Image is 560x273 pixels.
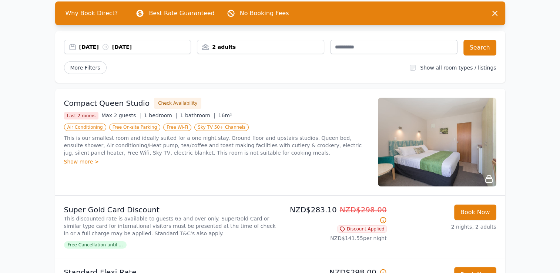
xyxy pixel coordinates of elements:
[64,241,127,249] span: Free Cancellation until ...
[64,98,150,108] h3: Compact Queen Studio
[240,9,289,18] p: No Booking Fees
[154,98,201,109] button: Check Availability
[283,205,387,225] p: NZD$283.10
[218,112,232,118] span: 16m²
[64,158,369,165] div: Show more >
[144,112,177,118] span: 1 bedroom |
[420,65,496,71] label: Show all room types / listings
[393,223,496,230] p: 2 nights, 2 adults
[163,124,191,131] span: Free Wi-Fi
[64,134,369,156] p: This is our smallest room and ideally suited for a one night stay. Ground floor and upstairs stud...
[60,6,124,21] span: Why Book Direct?
[79,43,191,51] div: [DATE] [DATE]
[64,124,106,131] span: Air Conditioning
[337,225,387,233] span: Discount Applied
[109,124,161,131] span: Free On-site Parking
[64,112,99,119] span: Last 2 rooms
[64,205,277,215] p: Super Gold Card Discount
[194,124,249,131] span: Sky TV 50+ Channels
[283,235,387,242] p: NZD$141.55 per night
[64,215,277,237] p: This discounted rate is available to guests 65 and over only. SuperGold Card or similar type card...
[197,43,324,51] div: 2 adults
[454,205,496,220] button: Book Now
[101,112,141,118] span: Max 2 guests |
[149,9,214,18] p: Best Rate Guaranteed
[463,40,496,55] button: Search
[340,205,387,214] span: NZD$298.00
[64,61,107,74] span: More Filters
[180,112,215,118] span: 1 bathroom |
